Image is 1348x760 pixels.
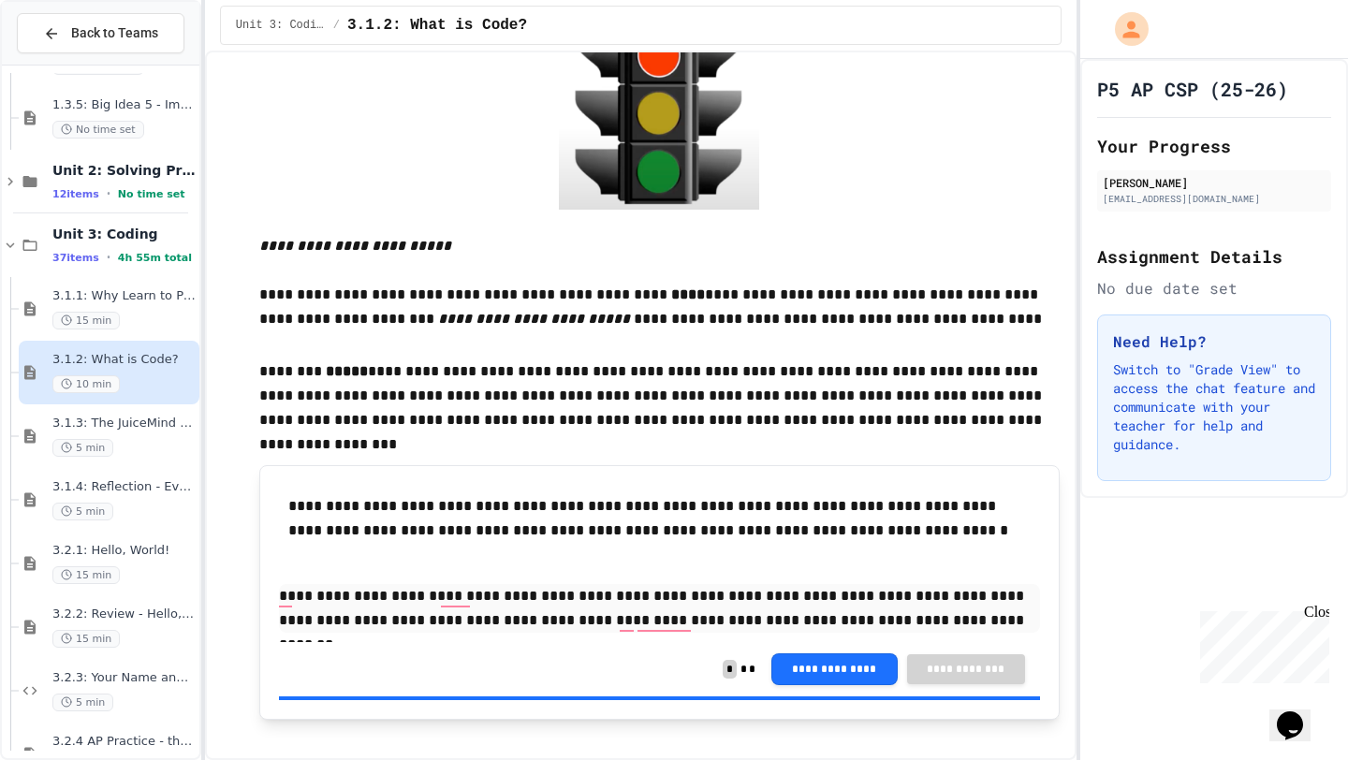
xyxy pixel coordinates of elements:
[52,439,113,457] span: 5 min
[7,7,129,119] div: Chat with us now!Close
[236,18,326,33] span: Unit 3: Coding
[52,503,113,520] span: 5 min
[52,734,196,750] span: 3.2.4 AP Practice - the DISPLAY Procedure
[1097,76,1288,102] h1: P5 AP CSP (25-26)
[1097,133,1331,159] h2: Your Progress
[1103,174,1326,191] div: [PERSON_NAME]
[52,312,120,329] span: 15 min
[52,670,196,686] span: 3.2.3: Your Name and Favorite Movie
[118,188,185,200] span: No time set
[52,694,113,711] span: 5 min
[52,607,196,622] span: 3.2.2: Review - Hello, World!
[1103,192,1326,206] div: [EMAIL_ADDRESS][DOMAIN_NAME]
[52,188,99,200] span: 12 items
[1097,277,1331,300] div: No due date set
[52,226,196,242] span: Unit 3: Coding
[52,352,196,368] span: 3.1.2: What is Code?
[52,566,120,584] span: 15 min
[52,479,196,495] span: 3.1.4: Reflection - Evolving Technology
[1269,685,1329,741] iframe: chat widget
[118,252,192,264] span: 4h 55m total
[347,14,527,37] span: 3.1.2: What is Code?
[52,252,99,264] span: 37 items
[1193,604,1329,683] iframe: chat widget
[52,416,196,431] span: 3.1.3: The JuiceMind IDE
[52,543,196,559] span: 3.2.1: Hello, World!
[1113,360,1315,454] p: Switch to "Grade View" to access the chat feature and communicate with your teacher for help and ...
[333,18,340,33] span: /
[71,23,158,43] span: Back to Teams
[52,97,196,113] span: 1.3.5: Big Idea 5 - Impact of Computing
[1097,243,1331,270] h2: Assignment Details
[52,121,144,139] span: No time set
[107,250,110,265] span: •
[107,186,110,201] span: •
[52,162,196,179] span: Unit 2: Solving Problems in Computer Science
[52,375,120,393] span: 10 min
[1113,330,1315,353] h3: Need Help?
[1095,7,1153,51] div: My Account
[52,288,196,304] span: 3.1.1: Why Learn to Program?
[52,630,120,648] span: 15 min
